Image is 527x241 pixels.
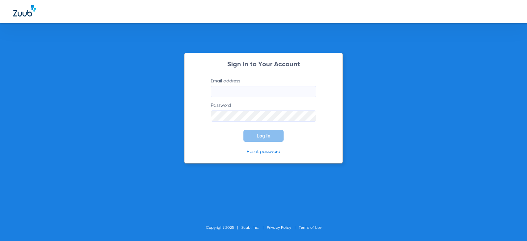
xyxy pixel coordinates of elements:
[247,149,280,154] a: Reset password
[206,225,241,231] li: Copyright 2025
[201,61,326,68] h2: Sign In to Your Account
[211,102,316,122] label: Password
[13,5,36,16] img: Zuub Logo
[241,225,267,231] li: Zuub, Inc.
[267,226,291,230] a: Privacy Policy
[243,130,284,142] button: Log In
[257,133,270,138] span: Log In
[211,86,316,97] input: Email address
[299,226,321,230] a: Terms of Use
[211,110,316,122] input: Password
[211,78,316,97] label: Email address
